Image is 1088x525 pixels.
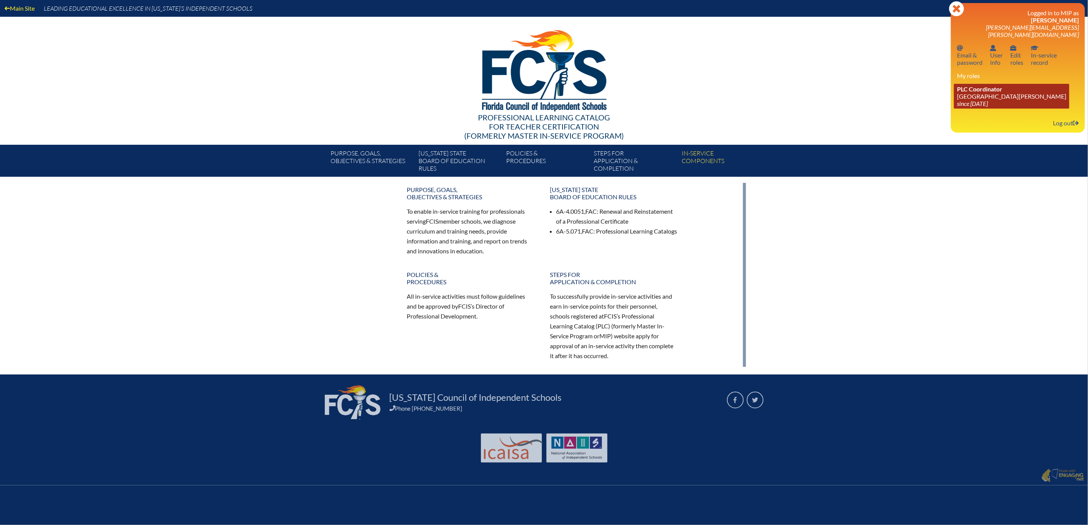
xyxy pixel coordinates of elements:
[459,303,471,310] span: FCIS
[403,268,540,288] a: Policies &Procedures
[1038,467,1087,485] a: Made with
[325,113,764,140] div: Professional Learning Catalog (formerly Master In-service Program)
[387,391,565,403] a: [US_STATE] Council of Independent Schools
[1028,43,1060,67] a: In-service recordIn-servicerecord
[957,100,988,107] i: since [DATE]
[407,206,535,256] p: To enable in-service training for professionals serving member schools, we diagnose curriculum an...
[551,437,602,459] img: NAIS Logo
[591,148,679,177] a: Steps forapplication & completion
[957,9,1079,38] h3: Logged in to MIP as
[390,405,718,412] div: Phone [PHONE_NUMBER]
[954,43,986,67] a: Email passwordEmail &password
[1059,473,1084,482] img: Engaging - Bring it online
[546,268,683,288] a: Steps forapplication & completion
[1007,43,1026,67] a: User infoEditroles
[957,72,1079,79] h3: My roles
[957,85,1002,93] span: PLC Coordinator
[1050,118,1082,128] a: Log outLog out
[600,332,611,339] span: MIP
[503,148,591,177] a: Policies &Procedures
[407,291,535,321] p: All in-service activities must follow guidelines and be approved by ’s Director of Professional D...
[415,148,503,177] a: [US_STATE] StateBoard of Education rules
[990,45,996,51] svg: User info
[484,437,543,459] img: Int'l Council Advancing Independent School Accreditation logo
[325,385,380,419] img: FCIS_logo_white
[1031,16,1079,24] span: [PERSON_NAME]
[465,17,623,121] img: FCISlogo221.eps
[1059,469,1084,483] p: Made with
[1031,45,1038,51] svg: In-service record
[987,43,1006,67] a: User infoUserinfo
[1010,45,1016,51] svg: User info
[1073,120,1079,126] svg: Log out
[1052,469,1060,480] img: Engaging - Bring it online
[426,218,439,225] span: FCIS
[957,45,963,51] svg: Email password
[582,227,594,235] span: FAC
[550,291,678,360] p: To successfully provide in-service activities and earn in-service points for their personnel, sch...
[954,84,1069,109] a: PLC Coordinator [GEOGRAPHIC_DATA][PERSON_NAME] since [DATE]
[1042,469,1051,482] img: Engaging - Bring it online
[679,148,766,177] a: In-servicecomponents
[403,183,540,203] a: Purpose, goals,objectives & strategies
[556,206,678,226] li: 6A-4.0051, : Renewal and Reinstatement of a Professional Certificate
[598,322,609,330] span: PLC
[949,1,964,16] svg: Close
[604,312,617,320] span: FCIS
[546,183,683,203] a: [US_STATE] StateBoard of Education rules
[586,208,597,215] span: FAC
[489,122,599,131] span: for Teacher Certification
[556,226,678,236] li: 6A-5.071, : Professional Learning Catalogs
[328,148,415,177] a: Purpose, goals,objectives & strategies
[2,3,38,13] a: Main Site
[986,24,1079,38] span: [PERSON_NAME][EMAIL_ADDRESS][PERSON_NAME][DOMAIN_NAME]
